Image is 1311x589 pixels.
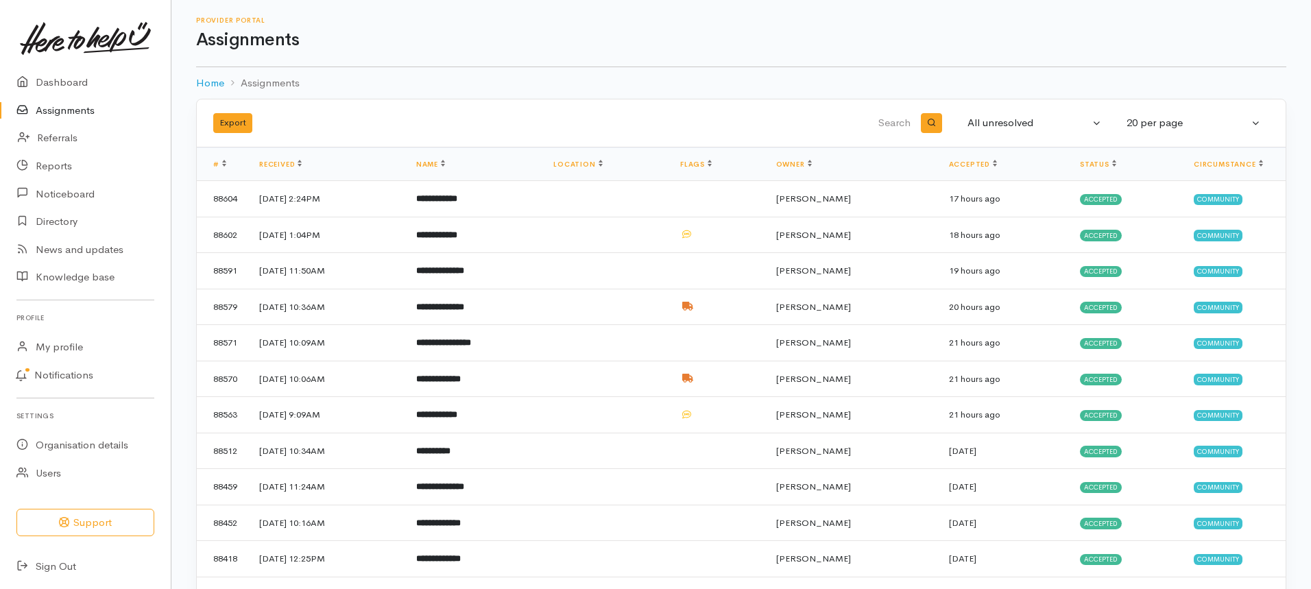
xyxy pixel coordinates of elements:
[1194,554,1242,565] span: Community
[248,541,405,577] td: [DATE] 12:25PM
[949,373,1000,385] time: 21 hours ago
[197,361,248,397] td: 88570
[1080,230,1122,241] span: Accepted
[1194,160,1263,169] a: Circumstance
[776,337,851,348] span: [PERSON_NAME]
[196,30,1286,50] h1: Assignments
[197,469,248,505] td: 88459
[213,160,226,169] a: #
[1080,338,1122,349] span: Accepted
[1194,230,1242,241] span: Community
[949,229,1000,241] time: 18 hours ago
[776,229,851,241] span: [PERSON_NAME]
[1194,338,1242,349] span: Community
[949,517,976,529] time: [DATE]
[248,361,405,397] td: [DATE] 10:06AM
[197,541,248,577] td: 88418
[197,325,248,361] td: 88571
[248,181,405,217] td: [DATE] 2:24PM
[949,160,997,169] a: Accepted
[16,407,154,425] h6: Settings
[16,309,154,327] h6: Profile
[1080,482,1122,493] span: Accepted
[1194,482,1242,493] span: Community
[949,481,976,492] time: [DATE]
[197,397,248,433] td: 88563
[1194,302,1242,313] span: Community
[967,115,1090,131] div: All unresolved
[1194,266,1242,277] span: Community
[197,433,248,469] td: 88512
[949,553,976,564] time: [DATE]
[196,67,1286,99] nav: breadcrumb
[248,505,405,541] td: [DATE] 10:16AM
[949,265,1000,276] time: 19 hours ago
[197,253,248,289] td: 88591
[776,265,851,276] span: [PERSON_NAME]
[197,289,248,325] td: 88579
[776,193,851,204] span: [PERSON_NAME]
[197,217,248,253] td: 88602
[248,325,405,361] td: [DATE] 10:09AM
[1080,518,1122,529] span: Accepted
[776,409,851,420] span: [PERSON_NAME]
[776,373,851,385] span: [PERSON_NAME]
[248,253,405,289] td: [DATE] 11:50AM
[1080,446,1122,457] span: Accepted
[1194,410,1242,421] span: Community
[553,160,602,169] a: Location
[1118,110,1269,136] button: 20 per page
[949,445,976,457] time: [DATE]
[16,509,154,537] button: Support
[1194,518,1242,529] span: Community
[1080,266,1122,277] span: Accepted
[224,75,300,91] li: Assignments
[586,107,913,140] input: Search
[776,553,851,564] span: [PERSON_NAME]
[248,289,405,325] td: [DATE] 10:36AM
[776,517,851,529] span: [PERSON_NAME]
[1127,115,1249,131] div: 20 per page
[776,481,851,492] span: [PERSON_NAME]
[1080,374,1122,385] span: Accepted
[248,469,405,505] td: [DATE] 11:24AM
[680,160,712,169] a: Flags
[197,181,248,217] td: 88604
[248,217,405,253] td: [DATE] 1:04PM
[1080,194,1122,205] span: Accepted
[949,193,1000,204] time: 17 hours ago
[776,445,851,457] span: [PERSON_NAME]
[776,301,851,313] span: [PERSON_NAME]
[949,337,1000,348] time: 21 hours ago
[1080,160,1116,169] a: Status
[1194,374,1242,385] span: Community
[776,160,812,169] a: Owner
[1080,554,1122,565] span: Accepted
[213,113,252,133] button: Export
[196,16,1286,24] h6: Provider Portal
[197,505,248,541] td: 88452
[1080,302,1122,313] span: Accepted
[248,433,405,469] td: [DATE] 10:34AM
[1080,410,1122,421] span: Accepted
[1194,194,1242,205] span: Community
[248,397,405,433] td: [DATE] 9:09AM
[1194,446,1242,457] span: Community
[949,301,1000,313] time: 20 hours ago
[949,409,1000,420] time: 21 hours ago
[959,110,1110,136] button: All unresolved
[259,160,302,169] a: Received
[416,160,445,169] a: Name
[196,75,224,91] a: Home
